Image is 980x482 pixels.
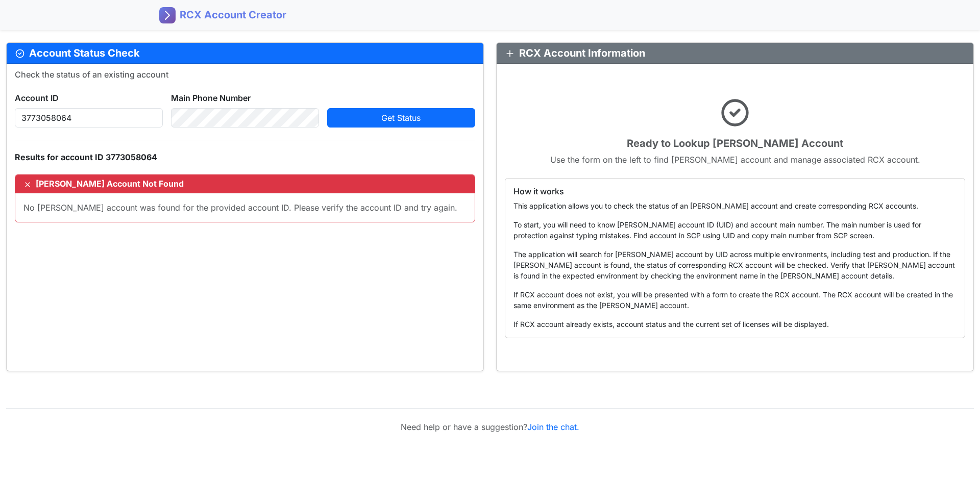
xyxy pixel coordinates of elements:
[527,422,579,432] a: Join the chat.
[15,47,475,59] h5: Account Status Check
[513,219,957,241] p: To start, you will need to know [PERSON_NAME] account ID (UID) and account main number. The main ...
[15,70,475,80] h6: Check the status of an existing account
[23,201,467,214] p: No [PERSON_NAME] account was found for the provided account ID. Please verify the account ID and ...
[159,4,286,26] a: RCX Account Creator
[180,7,286,22] span: RCX Account Creator
[513,289,957,311] p: If RCX account does not exist, you will be presented with a form to create the RCX account. The R...
[505,47,965,59] h5: RCX Account Information
[15,108,163,128] input: Enter account ID
[505,154,965,166] p: Use the form on the left to find [PERSON_NAME] account and manage associated RCX account.
[15,92,59,104] label: Account ID
[15,153,475,162] h6: Results for account ID 3773058064
[171,92,251,104] label: Main Phone Number
[23,179,467,189] h6: [PERSON_NAME] Account Not Found
[381,113,421,123] span: Get Status
[513,187,957,196] h6: How it works
[513,200,957,211] p: This application allows you to check the status of an [PERSON_NAME] account and create correspond...
[6,421,974,433] p: Need help or have a suggestion?
[513,249,957,281] p: The application will search for [PERSON_NAME] account by UID across multiple environments, includ...
[327,108,475,128] button: Get Status
[513,319,957,329] p: If RCX account already exists, account status and the current set of licenses will be displayed.
[505,137,965,149] h5: Ready to Lookup [PERSON_NAME] Account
